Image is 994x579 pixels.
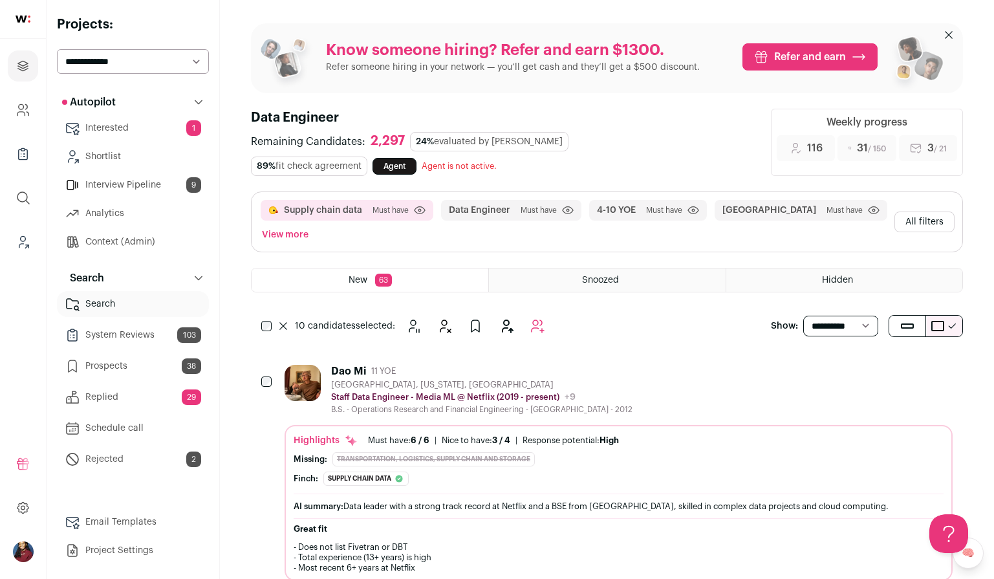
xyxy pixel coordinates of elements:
[524,313,550,339] button: Add to Autopilot
[449,204,510,217] button: Data Engineer
[8,138,38,169] a: Company Lists
[16,16,30,23] img: wellfound-shorthand-0d5821cbd27db2630d0214b213865d53afaa358527fdda9d0ea32b1df1b89c2c.svg
[57,89,209,115] button: Autopilot
[411,436,429,444] span: 6 / 6
[8,94,38,126] a: Company and ATS Settings
[13,541,34,562] img: 10010497-medium_jpg
[368,435,429,446] div: Must have:
[323,472,409,486] div: Supply chain data
[57,509,209,535] a: Email Templates
[284,204,362,217] button: Supply chain data
[349,276,367,285] span: New
[400,313,426,339] button: Snooze
[771,320,798,333] p: Show:
[442,435,510,446] div: Nice to have:
[373,205,409,215] span: Must have
[331,365,366,378] div: Dao Mi
[62,94,116,110] p: Autopilot
[294,502,343,510] span: AI summary:
[326,61,700,74] p: Refer someone hiring in your network — you’ll get cash and they’ll get a $500 discount.
[371,366,396,377] span: 11 YOE
[57,172,209,198] a: Interview Pipeline9
[295,322,356,331] span: 10 candidates
[493,313,519,339] button: Add to Shortlist
[597,204,636,217] button: 4-10 YOE
[57,446,209,472] a: Rejected2
[57,353,209,379] a: Prospects38
[523,435,619,446] div: Response potential:
[368,435,619,446] ul: | |
[462,313,488,339] button: Add to Prospects
[294,434,358,447] div: Highlights
[582,276,619,285] span: Snoozed
[857,140,886,156] span: 31
[57,265,209,291] button: Search
[57,144,209,169] a: Shortlist
[726,268,962,292] a: Hidden
[934,145,947,153] span: / 21
[257,162,276,171] span: 89%
[57,322,209,348] a: System Reviews103
[259,34,316,91] img: referral_people_group_1-3817b86375c0e7f77b15e9e1740954ef64e1f78137dd7e9f4ff27367cb2cd09a.png
[294,474,318,484] div: Finch:
[294,542,944,573] p: - Does not list Fivetran or DBT - Total experience (13+ years) is high - Most recent 6+ years at ...
[868,145,886,153] span: / 150
[646,205,682,215] span: Must have
[8,50,38,82] a: Projects
[894,212,955,232] button: All filters
[929,514,968,553] iframe: Help Scout Beacon - Open
[332,452,535,466] div: Transportation, Logistics, Supply Chain and Storage
[177,327,201,343] span: 103
[827,205,863,215] span: Must have
[416,137,434,146] span: 24%
[57,415,209,441] a: Schedule call
[410,132,568,151] div: evaluated by [PERSON_NAME]
[822,276,853,285] span: Hidden
[186,452,201,467] span: 2
[492,436,510,444] span: 3 / 4
[251,134,365,149] span: Remaining Candidates:
[8,226,38,257] a: Leads (Backoffice)
[57,16,209,34] h2: Projects:
[807,140,823,156] span: 116
[57,291,209,317] a: Search
[294,524,944,534] h2: Great fit
[953,538,984,569] a: 🧠
[182,389,201,405] span: 29
[57,201,209,226] a: Analytics
[565,393,576,402] span: +9
[251,157,367,176] div: fit check agreement
[57,115,209,141] a: Interested1
[326,40,700,61] p: Know someone hiring? Refer and earn $1300.
[371,133,405,149] div: 2,297
[521,205,557,215] span: Must have
[331,380,632,390] div: [GEOGRAPHIC_DATA], [US_STATE], [GEOGRAPHIC_DATA]
[888,31,945,93] img: referral_people_group_2-7c1ec42c15280f3369c0665c33c00ed472fd7f6af9dd0ec46c364f9a93ccf9a4.png
[722,204,816,217] button: [GEOGRAPHIC_DATA]
[57,538,209,563] a: Project Settings
[186,120,201,136] span: 1
[57,384,209,410] a: Replied29
[742,43,878,71] a: Refer and earn
[186,177,201,193] span: 9
[375,274,392,287] span: 63
[422,162,497,170] span: Agent is not active.
[827,115,907,130] div: Weekly progress
[62,270,104,286] p: Search
[489,268,725,292] a: Snoozed
[182,358,201,374] span: 38
[57,229,209,255] a: Context (Admin)
[259,226,311,244] button: View more
[251,109,755,127] h1: Data Engineer
[285,365,321,401] img: bfc47cdc2b2e2ec9f1b79bba5107964e5e8d1f85d710ebbafa7e7b32c1948734.jpg
[600,436,619,444] span: High
[295,320,395,333] span: selected:
[294,454,327,464] div: Missing:
[13,541,34,562] button: Open dropdown
[373,158,416,175] a: Agent
[331,392,559,402] p: Staff Data Engineer - Media ML @ Netflix (2019 - present)
[431,313,457,339] button: Hide
[331,404,632,415] div: B.S. - Operations Research and Financial Engineering - [GEOGRAPHIC_DATA] - 2012
[927,140,947,156] span: 3
[294,499,944,513] div: Data leader with a strong track record at Netflix and a BSE from [GEOGRAPHIC_DATA], skilled in co...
